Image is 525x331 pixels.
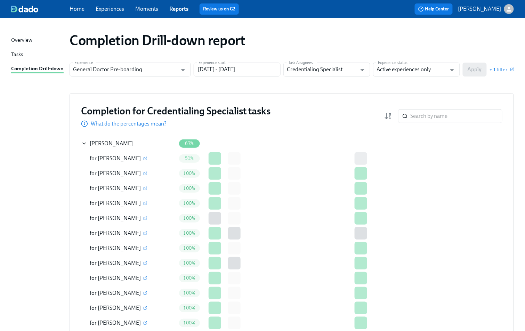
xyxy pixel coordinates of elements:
[81,256,176,270] div: for [PERSON_NAME]
[90,260,98,266] span: for
[98,230,141,236] span: [PERSON_NAME]
[90,320,98,326] span: for
[180,275,200,281] span: 100%
[458,4,514,14] button: [PERSON_NAME]
[98,170,141,177] span: [PERSON_NAME]
[200,3,239,15] button: Review us on G2
[135,6,158,12] a: Moments
[180,320,200,325] span: 100%
[81,196,176,210] div: for [PERSON_NAME]
[90,275,98,281] span: for
[203,6,235,13] a: Review us on G2
[180,201,200,206] span: 100%
[11,50,64,59] a: Tasks
[180,260,200,266] span: 100%
[81,316,176,330] div: for [PERSON_NAME]
[90,170,98,177] span: for
[447,65,458,75] button: Open
[91,120,167,128] p: What do the percentages mean?
[180,290,200,296] span: 100%
[415,3,453,15] button: Help Center
[180,216,200,221] span: 100%
[81,105,270,117] h3: Completion for Credentialing Specialist tasks
[98,320,141,326] span: [PERSON_NAME]
[458,5,501,13] p: [PERSON_NAME]
[11,65,64,73] a: Completion Drill-down
[180,245,200,251] span: 100%
[90,140,133,147] span: [PERSON_NAME]
[169,6,188,12] a: Reports
[11,36,64,45] a: Overview
[180,231,200,236] span: 100%
[81,137,176,151] div: [PERSON_NAME]
[11,36,32,45] div: Overview
[81,286,176,300] div: for [PERSON_NAME]
[90,245,98,251] span: for
[357,65,368,75] button: Open
[98,215,141,221] span: [PERSON_NAME]
[81,226,176,240] div: for [PERSON_NAME]
[180,171,200,176] span: 100%
[418,6,449,13] span: Help Center
[98,245,141,251] span: [PERSON_NAME]
[90,305,98,311] span: for
[81,211,176,225] div: for [PERSON_NAME]
[96,6,124,12] a: Experiences
[384,112,393,120] svg: Completion rate (low to high)
[98,200,141,207] span: [PERSON_NAME]
[11,50,23,59] div: Tasks
[81,241,176,255] div: for [PERSON_NAME]
[11,6,38,13] img: dado
[70,32,245,49] h1: Completion Drill-down report
[98,260,141,266] span: [PERSON_NAME]
[90,215,98,221] span: for
[181,141,198,146] span: 67%
[81,167,176,180] div: for [PERSON_NAME]
[81,152,176,165] div: for [PERSON_NAME]
[90,200,98,207] span: for
[70,6,84,12] a: Home
[90,185,98,192] span: for
[98,305,141,311] span: [PERSON_NAME]
[180,186,200,191] span: 100%
[98,155,141,162] span: [PERSON_NAME]
[81,301,176,315] div: for [PERSON_NAME]
[178,65,188,75] button: Open
[411,109,502,123] input: Search by name
[81,271,176,285] div: for [PERSON_NAME]
[11,6,70,13] a: dado
[90,155,98,162] span: for
[90,230,98,236] span: for
[490,66,514,73] button: + 1 filter
[98,185,141,192] span: [PERSON_NAME]
[180,305,200,310] span: 100%
[90,290,98,296] span: for
[98,290,141,296] span: [PERSON_NAME]
[81,181,176,195] div: for [PERSON_NAME]
[181,156,198,161] span: 50%
[98,275,141,281] span: [PERSON_NAME]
